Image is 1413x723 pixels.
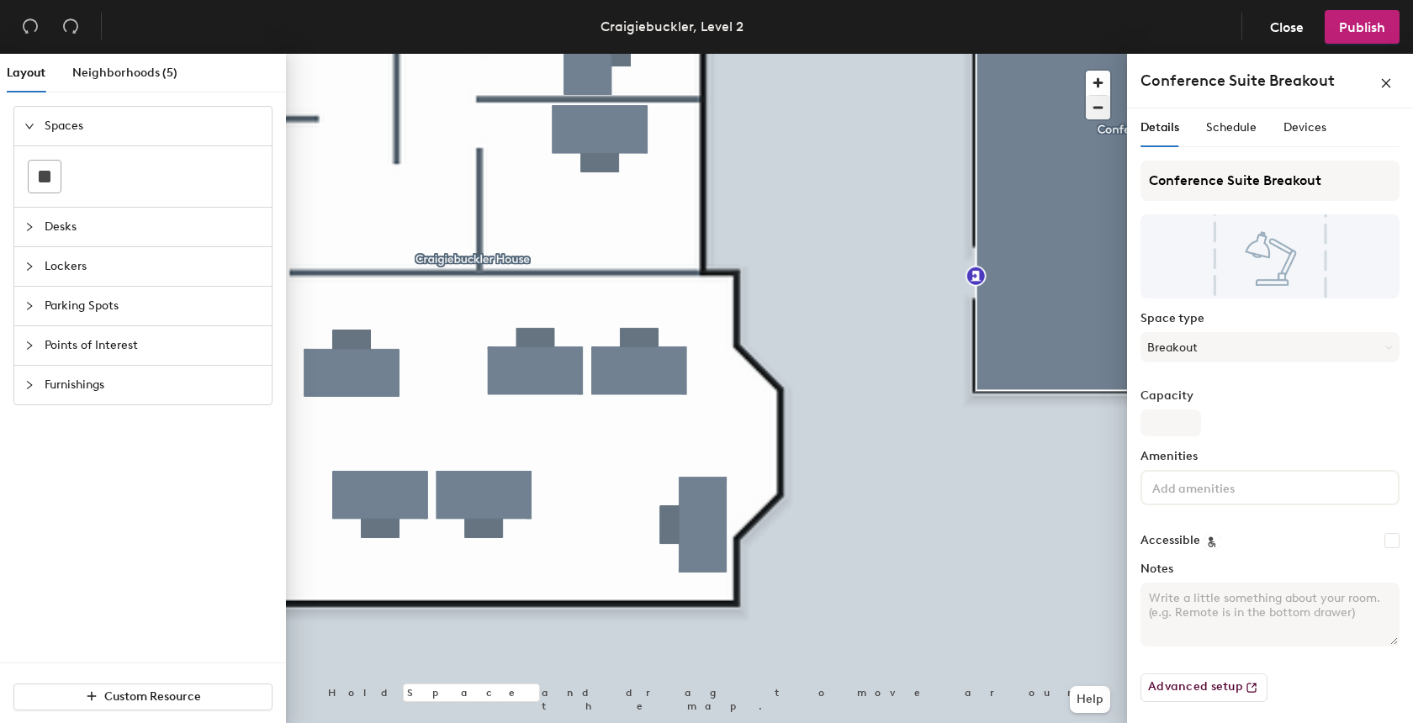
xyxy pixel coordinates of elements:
button: Advanced setup [1140,673,1267,702]
span: Spaces [45,107,262,145]
span: collapsed [24,301,34,311]
button: Breakout [1140,332,1400,362]
label: Amenities [1140,450,1400,463]
img: The space named Conference Suite Breakout [1140,214,1400,298]
button: Undo (⌘ + Z) [13,10,47,44]
span: collapsed [24,380,34,390]
span: Neighborhoods (5) [72,66,177,80]
span: Custom Resource [104,689,201,704]
span: Lockers [45,247,262,286]
span: Devices [1283,120,1326,135]
span: undo [22,18,39,34]
span: close [1380,77,1392,89]
span: Schedule [1206,120,1257,135]
label: Accessible [1140,534,1200,547]
label: Space type [1140,312,1400,325]
span: Publish [1339,19,1385,35]
span: Close [1270,19,1304,35]
h4: Conference Suite Breakout [1140,70,1335,92]
button: Help [1070,686,1110,713]
span: Details [1140,120,1179,135]
button: Publish [1325,10,1400,44]
span: expanded [24,121,34,131]
span: Parking Spots [45,287,262,325]
button: Close [1256,10,1318,44]
label: Notes [1140,562,1400,576]
span: Points of Interest [45,326,262,365]
input: Add amenities [1149,477,1300,497]
div: Craigiebuckler, Level 2 [601,16,744,37]
span: collapsed [24,222,34,232]
span: collapsed [24,340,34,351]
span: Desks [45,208,262,246]
button: Redo (⌘ + ⇧ + Z) [54,10,87,44]
span: Layout [7,66,45,80]
button: Custom Resource [13,683,273,710]
span: collapsed [24,261,34,272]
span: Furnishings [45,366,262,404]
label: Capacity [1140,389,1400,403]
